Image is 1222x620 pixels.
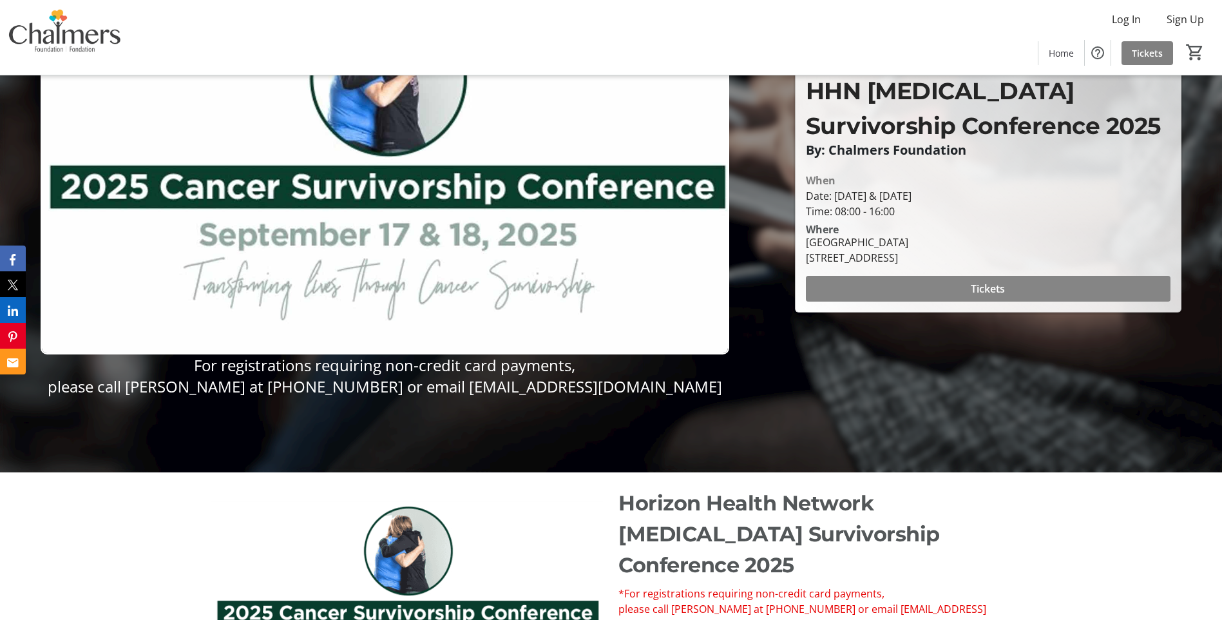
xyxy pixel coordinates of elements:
button: Help [1085,40,1111,66]
div: [STREET_ADDRESS] [806,250,908,266]
button: Cart [1183,41,1207,64]
span: For registrations requiring non-credit card payments, [194,354,575,376]
p: Horizon Health Network [MEDICAL_DATA] Survivorship Conference 2025 [618,488,1010,581]
span: Tickets [971,281,1005,296]
div: When [806,173,835,188]
button: Log In [1102,9,1151,30]
button: Tickets [806,276,1170,302]
a: Tickets [1122,41,1173,65]
div: Where [806,224,839,235]
p: By: Chalmers Foundation [806,143,1170,157]
span: *For registrations requiring non-credit card payments, [618,586,884,601]
button: Sign Up [1156,9,1214,30]
span: HHN [MEDICAL_DATA] Survivorship Conference 2025 [806,77,1161,140]
span: Sign Up [1167,12,1204,27]
span: Tickets [1132,46,1163,60]
img: Chalmers Foundation's Logo [8,5,122,70]
span: Log In [1112,12,1141,27]
div: Date: [DATE] & [DATE] Time: 08:00 - 16:00 [806,188,1170,219]
span: Home [1049,46,1074,60]
div: [GEOGRAPHIC_DATA] [806,235,908,250]
span: please call [PERSON_NAME] at [PHONE_NUMBER] or email [EMAIL_ADDRESS][DOMAIN_NAME] [48,376,722,397]
a: Home [1038,41,1084,65]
